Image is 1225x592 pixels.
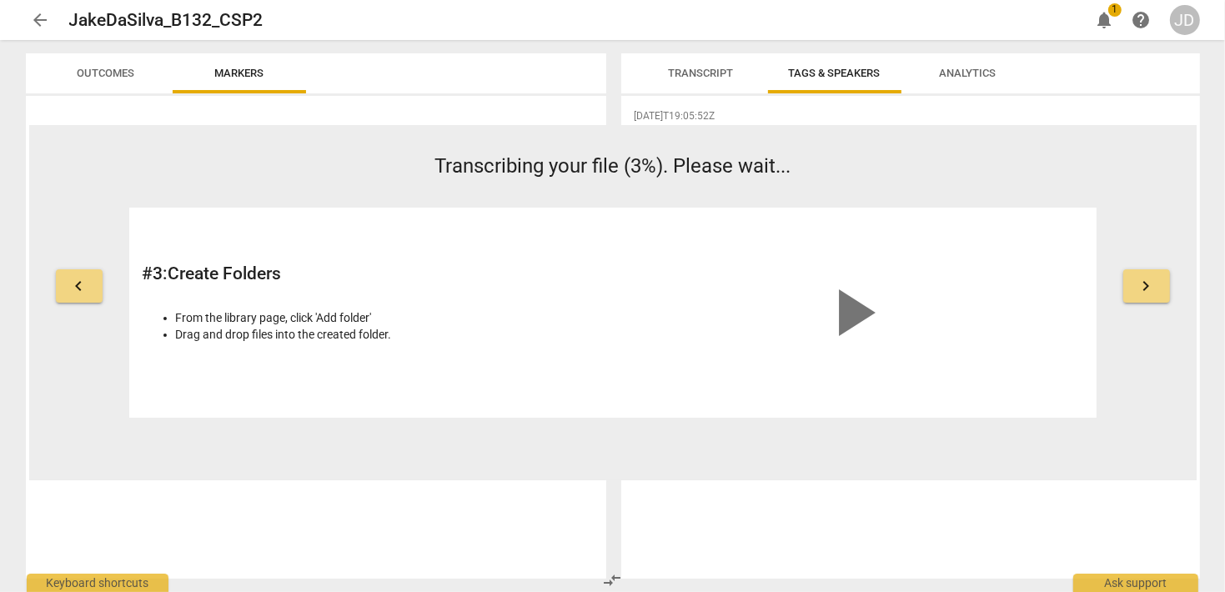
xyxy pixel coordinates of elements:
[31,10,51,30] span: arrow_back
[1132,10,1152,30] span: help
[789,67,881,79] span: Tags & Speakers
[1090,5,1120,35] button: Notifications
[77,67,134,79] span: Outcomes
[143,263,604,284] h2: # 3 : Create Folders
[1073,574,1198,592] div: Ask support
[176,326,604,344] li: Drag and drop files into the created folder.
[27,574,168,592] div: Keyboard shortcuts
[1137,276,1157,296] span: keyboard_arrow_right
[1108,3,1122,17] span: 1
[1095,10,1115,30] span: notifications
[602,570,622,590] span: compare_arrows
[69,276,89,296] span: keyboard_arrow_left
[635,109,1187,123] span: [DATE]T19:05:52Z
[1127,5,1157,35] a: Help
[214,67,264,79] span: Markers
[1170,5,1200,35] button: JD
[69,10,264,31] h2: JakeDaSilva_B132_CSP2
[434,154,791,178] span: Transcribing your file (3%). Please wait...
[940,67,997,79] span: Analytics
[669,67,734,79] span: Transcript
[812,273,892,353] span: play_arrow
[176,309,604,327] li: From the library page, click 'Add folder'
